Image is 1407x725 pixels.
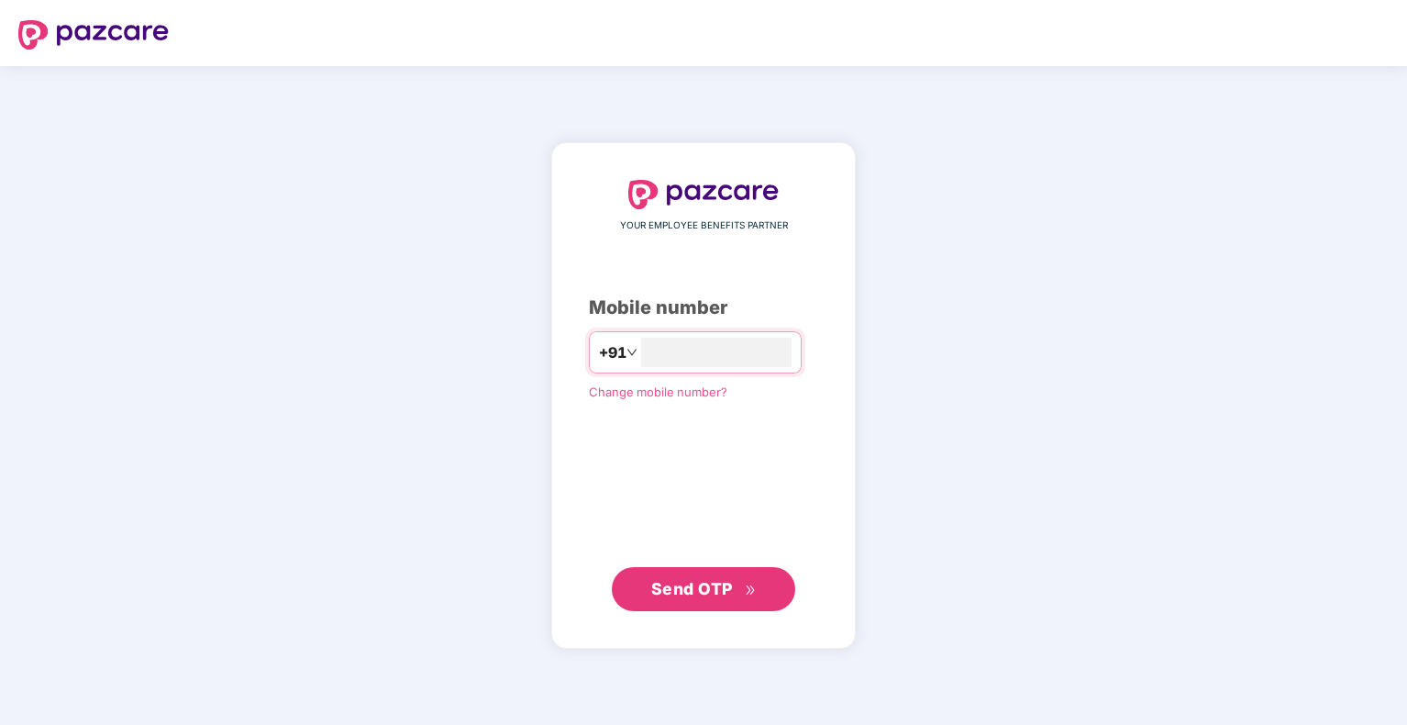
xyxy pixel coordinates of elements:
a: Change mobile number? [589,385,727,399]
img: logo [18,20,169,50]
span: +91 [599,341,626,364]
div: Mobile number [589,294,818,322]
span: YOUR EMPLOYEE BENEFITS PARTNER [620,218,788,233]
span: down [626,347,637,358]
img: logo [628,180,779,209]
button: Send OTPdouble-right [612,567,795,611]
span: Send OTP [651,579,733,598]
span: double-right [745,585,757,597]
